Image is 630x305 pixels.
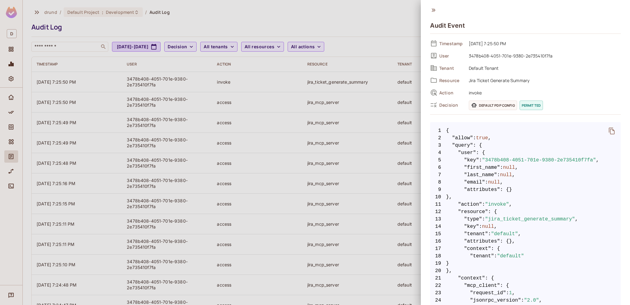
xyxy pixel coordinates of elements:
span: permitted [520,101,543,110]
span: , [512,171,515,179]
span: 3478b408-4051-701e-9380-2e735410f7fa [466,52,621,59]
span: , [575,216,578,223]
span: : [506,289,509,297]
span: Default PDP config [469,101,517,110]
span: 11 [430,201,446,208]
span: 13 [430,216,446,223]
span: 20 [430,267,446,275]
span: : { [476,149,485,156]
span: : { [500,282,509,289]
span: "invoke" [485,201,509,208]
span: 17 [430,245,446,252]
span: , [512,289,515,297]
span: "tenant" [470,252,494,260]
button: delete [604,124,619,138]
span: Default Tenant [466,64,621,72]
span: "user" [458,149,476,156]
h4: Audit Event [430,22,465,29]
span: "type" [464,216,482,223]
span: null [488,179,500,186]
span: "attributes" [464,186,500,193]
span: "request_id" [470,289,506,297]
span: "context" [464,245,491,252]
span: Decision [439,102,464,108]
span: 18 [430,252,446,260]
span: , [509,201,512,208]
span: : {} [500,186,512,193]
span: }, [430,267,621,275]
span: : [500,164,503,171]
span: , [515,164,518,171]
span: : { [491,245,500,252]
span: 22 [430,282,446,289]
span: 10 [430,193,446,201]
span: : [521,297,524,304]
span: "default" [491,230,518,238]
span: : {}, [500,238,515,245]
span: { [446,127,449,134]
span: 9 [430,186,446,193]
span: "last_name" [464,171,497,179]
span: 24 [430,297,446,304]
span: , [539,297,542,304]
span: "tenant" [464,230,488,238]
span: "key" [464,223,479,230]
span: User [439,53,464,59]
span: 1 [509,289,512,297]
span: 23 [430,289,446,297]
span: null [500,171,512,179]
span: Tenant [439,65,464,71]
span: 19 [430,260,446,267]
span: , [488,134,491,142]
span: [DATE] 7:25:50 PM [466,40,621,47]
span: "key" [464,156,479,164]
span: 1 [430,127,446,134]
span: "resource" [458,208,488,216]
span: invoke [466,89,621,96]
span: : { [473,142,482,149]
span: 2 [430,134,446,142]
span: : [479,156,482,164]
span: : [479,223,482,230]
span: , [596,156,599,164]
span: null [503,164,515,171]
span: Jira Ticket Generate Summary [466,77,621,84]
span: "query" [452,142,473,149]
span: true [476,134,488,142]
span: "email" [464,179,485,186]
span: Resource [439,77,464,83]
span: : { [485,275,494,282]
span: : [488,230,491,238]
span: , [518,230,521,238]
span: , [494,223,497,230]
span: } [430,260,621,267]
span: Timestamp [439,41,464,46]
span: : [482,216,485,223]
span: 7 [430,171,446,179]
span: : [497,171,500,179]
span: 4 [430,149,446,156]
span: "3478b408-4051-701e-9380-2e735410f7fa" [482,156,596,164]
span: : { [488,208,497,216]
span: "action" [458,201,482,208]
span: Action [439,90,464,96]
span: "jira_ticket_generate_summary" [485,216,575,223]
span: "jsonrpc_version" [470,297,521,304]
span: }, [430,193,621,201]
span: "2.0" [524,297,539,304]
span: 3 [430,142,446,149]
span: "mcp_client" [464,282,500,289]
span: null [482,223,494,230]
span: : [485,179,488,186]
span: : [482,201,485,208]
span: "attributes" [464,238,500,245]
span: "allow" [452,134,473,142]
span: 12 [430,208,446,216]
span: , [500,179,503,186]
span: 15 [430,230,446,238]
span: 14 [430,223,446,230]
span: 5 [430,156,446,164]
span: 8 [430,179,446,186]
span: "first_name" [464,164,500,171]
span: : [473,134,476,142]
